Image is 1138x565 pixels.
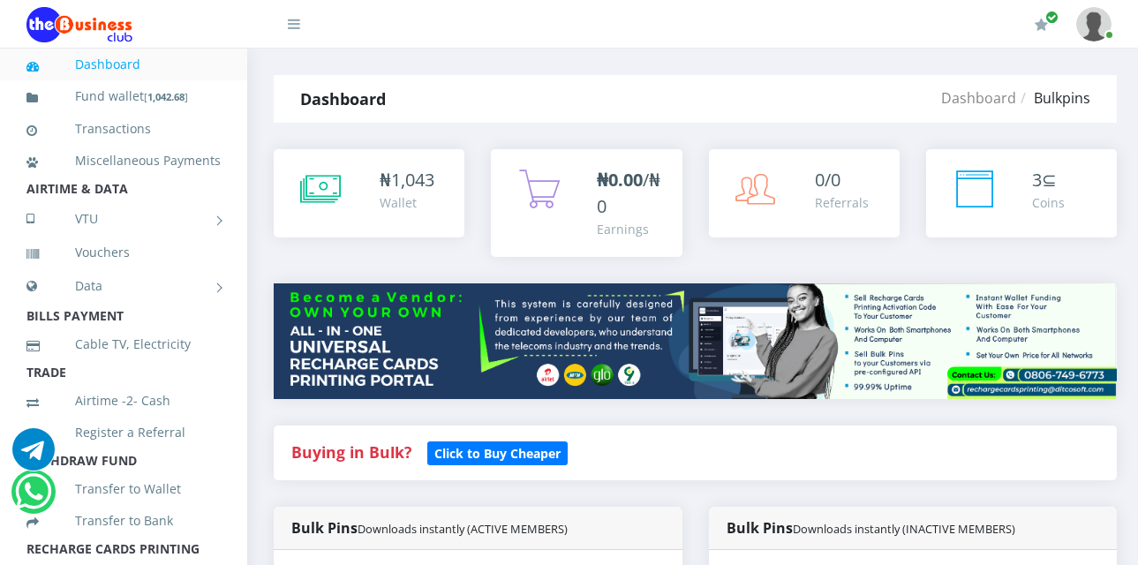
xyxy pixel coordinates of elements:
a: Vouchers [26,232,221,273]
a: Data [26,264,221,308]
a: ₦0.00/₦0 Earnings [491,149,682,257]
img: User [1076,7,1112,41]
img: multitenant_rcp.png [274,283,1117,399]
a: Transfer to Wallet [26,469,221,509]
div: Coins [1032,193,1065,212]
a: Cable TV, Electricity [26,324,221,365]
a: Transactions [26,109,221,149]
a: Dashboard [26,44,221,85]
strong: Buying in Bulk? [291,441,411,463]
div: Wallet [380,193,434,212]
span: 3 [1032,168,1042,192]
a: Register a Referral [26,412,221,453]
strong: Bulk Pins [291,518,568,538]
a: Miscellaneous Payments [26,140,221,181]
b: Click to Buy Cheaper [434,445,561,462]
span: 0/0 [815,168,840,192]
small: Downloads instantly (ACTIVE MEMBERS) [358,521,568,537]
div: ⊆ [1032,167,1065,193]
a: VTU [26,197,221,241]
a: Transfer to Bank [26,501,221,541]
img: Logo [26,7,132,42]
span: Renew/Upgrade Subscription [1045,11,1059,24]
div: Earnings [597,220,664,238]
span: 1,043 [391,168,434,192]
strong: Bulk Pins [727,518,1015,538]
strong: Dashboard [300,88,386,109]
b: 1,042.68 [147,90,185,103]
a: ₦1,043 Wallet [274,149,464,237]
a: 0/0 Referrals [709,149,900,237]
span: /₦0 [597,168,660,218]
small: [ ] [144,90,188,103]
li: Bulkpins [1016,87,1090,109]
a: Chat for support [15,484,51,513]
a: Dashboard [941,88,1016,108]
a: Fund wallet[1,042.68] [26,76,221,117]
i: Renew/Upgrade Subscription [1035,18,1048,32]
div: ₦ [380,167,434,193]
a: Chat for support [12,441,55,471]
small: Downloads instantly (INACTIVE MEMBERS) [793,521,1015,537]
b: ₦0.00 [597,168,643,192]
a: Airtime -2- Cash [26,380,221,421]
div: Referrals [815,193,869,212]
a: Click to Buy Cheaper [427,441,568,463]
